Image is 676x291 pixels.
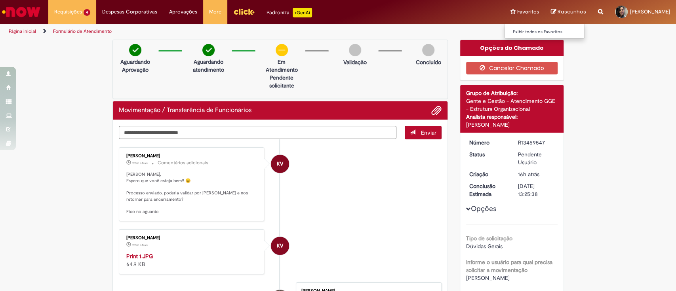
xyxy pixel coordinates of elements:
[277,236,283,255] span: KV
[505,24,585,39] ul: Favoritos
[126,252,258,268] div: 64.9 KB
[463,170,512,178] dt: Criação
[132,243,148,247] span: 22m atrás
[518,171,539,178] span: 16h atrás
[463,150,512,158] dt: Status
[349,44,361,56] img: img-circle-grey.png
[169,8,197,16] span: Aprovações
[460,40,564,56] div: Opções do Chamado
[517,8,539,16] span: Favoritos
[415,58,441,66] p: Concluído
[466,274,510,281] span: [PERSON_NAME]
[431,105,442,116] button: Adicionar anexos
[126,154,258,158] div: [PERSON_NAME]
[518,150,555,166] div: Pendente Usuário
[466,121,558,129] div: [PERSON_NAME]
[293,8,312,17] p: +GenAi
[466,62,558,74] button: Cancelar Chamado
[263,74,301,89] p: Pendente solicitante
[405,126,442,139] button: Enviar
[119,107,251,114] h2: Movimentação / Transferência de Funcionários Histórico de tíquete
[267,8,312,17] div: Padroniza
[84,9,90,16] span: 4
[189,58,228,74] p: Aguardando atendimento
[53,28,112,34] a: Formulário de Atendimento
[132,161,148,165] time: 29/08/2025 08:51:09
[422,44,434,56] img: img-circle-grey.png
[277,154,283,173] span: KV
[116,58,154,74] p: Aguardando Aprovação
[518,182,555,198] div: [DATE] 13:25:38
[276,44,288,56] img: circle-minus.png
[463,139,512,146] dt: Número
[202,44,215,56] img: check-circle-green.png
[132,243,148,247] time: 29/08/2025 08:50:59
[132,161,148,165] span: 22m atrás
[126,171,258,215] p: [PERSON_NAME], Espero que você esteja bem!! 😊 Processo enviado, poderia validar por [PERSON_NAME]...
[9,28,36,34] a: Página inicial
[158,160,208,166] small: Comentários adicionais
[466,235,512,242] b: Tipo de solicitação
[518,171,539,178] time: 28/08/2025 17:25:35
[6,24,445,39] ul: Trilhas de página
[505,28,592,36] a: Exibir todos os Favoritos
[518,170,555,178] div: 28/08/2025 17:25:35
[126,253,153,260] a: Print 1.JPG
[630,8,670,15] span: [PERSON_NAME]
[463,182,512,198] dt: Conclusão Estimada
[343,58,367,66] p: Validação
[263,58,301,74] p: Em Atendimento
[129,44,141,56] img: check-circle-green.png
[518,139,555,146] div: R13459547
[466,259,552,274] b: informe o usuário para qual precisa solicitar a movimentação
[233,6,255,17] img: click_logo_yellow_360x200.png
[466,97,558,113] div: Gente e Gestão - Atendimento GGE - Estrutura Organizacional
[54,8,82,16] span: Requisições
[558,8,586,15] span: Rascunhos
[466,89,558,97] div: Grupo de Atribuição:
[126,236,258,240] div: [PERSON_NAME]
[271,155,289,173] div: Karine Vieira
[209,8,221,16] span: More
[551,8,586,16] a: Rascunhos
[119,126,397,139] textarea: Digite sua mensagem aqui...
[466,113,558,121] div: Analista responsável:
[102,8,157,16] span: Despesas Corporativas
[271,237,289,255] div: Karine Vieira
[421,129,436,136] span: Enviar
[466,243,503,250] span: Dúvidas Gerais
[1,4,42,20] img: ServiceNow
